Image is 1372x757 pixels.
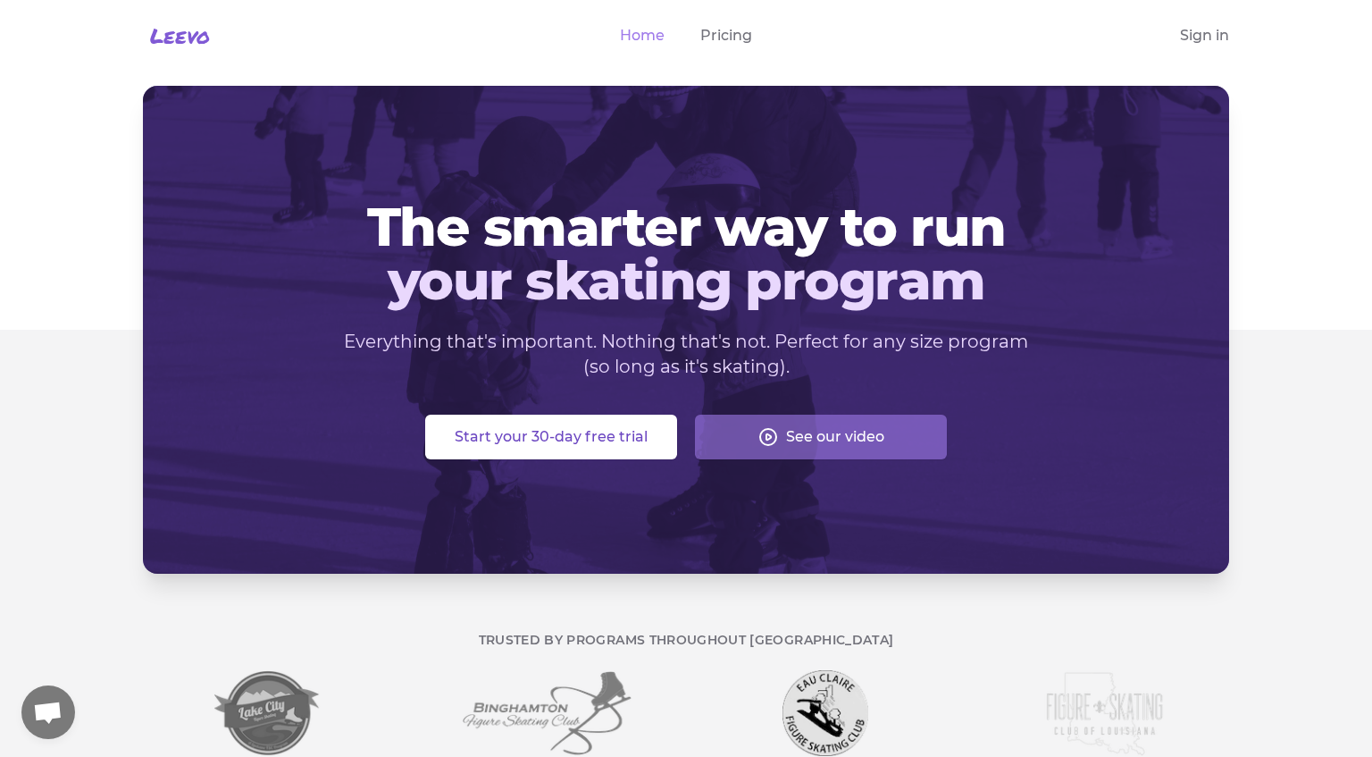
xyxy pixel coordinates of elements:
[171,200,1200,254] span: The smarter way to run
[343,329,1029,379] p: Everything that's important. Nothing that's not. Perfect for any size program (so long as it's sk...
[143,631,1229,649] p: Trusted by programs throughout [GEOGRAPHIC_DATA]
[1044,670,1163,756] img: FSC of LA
[695,415,947,459] button: See our video
[700,25,752,46] a: Pricing
[461,670,632,756] img: Binghamton FSC
[786,426,884,448] span: See our video
[143,21,210,50] a: Leevo
[425,415,677,459] button: Start your 30-day free trial
[214,670,321,756] img: Lake City
[782,670,867,756] img: Eau Claire FSC
[21,686,75,739] div: Open chat
[1180,25,1229,46] a: Sign in
[620,25,665,46] a: Home
[171,254,1200,307] span: your skating program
